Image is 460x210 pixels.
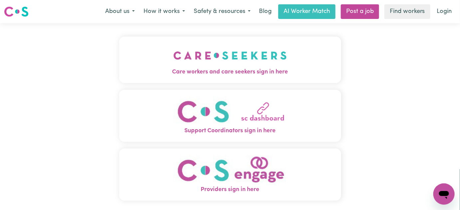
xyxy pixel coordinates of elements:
[101,5,139,19] button: About us
[119,37,341,83] button: Care workers and care seekers sign in here
[119,149,341,201] button: Providers sign in here
[433,4,456,19] a: Login
[255,4,276,19] a: Blog
[384,4,430,19] a: Find workers
[433,183,455,205] iframe: Button to launch messaging window
[278,4,336,19] a: AI Worker Match
[4,6,29,18] img: Careseekers logo
[119,68,341,76] span: Care workers and care seekers sign in here
[341,4,379,19] a: Post a job
[119,185,341,194] span: Providers sign in here
[189,5,255,19] button: Safety & resources
[119,127,341,135] span: Support Coordinators sign in here
[4,4,29,19] a: Careseekers logo
[119,90,341,142] button: Support Coordinators sign in here
[139,5,189,19] button: How it works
